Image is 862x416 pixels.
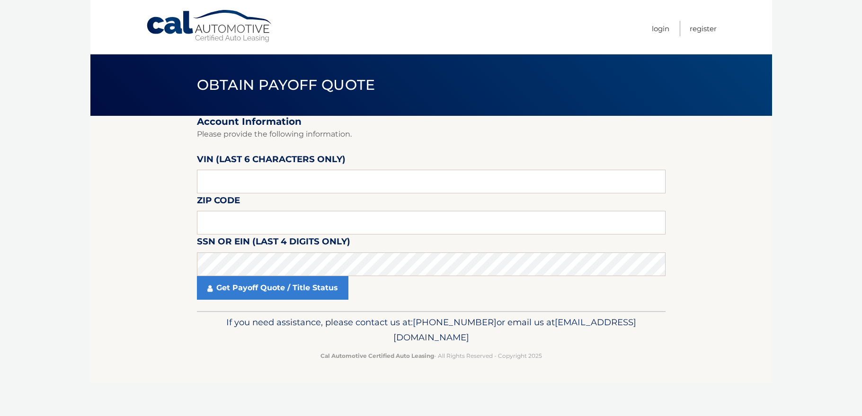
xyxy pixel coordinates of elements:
[197,116,666,128] h2: Account Information
[197,234,350,252] label: SSN or EIN (last 4 digits only)
[197,193,240,211] label: Zip Code
[197,128,666,141] p: Please provide the following information.
[197,152,346,170] label: VIN (last 6 characters only)
[197,76,375,94] span: Obtain Payoff Quote
[690,21,717,36] a: Register
[652,21,669,36] a: Login
[197,276,348,300] a: Get Payoff Quote / Title Status
[203,315,659,345] p: If you need assistance, please contact us at: or email us at
[413,317,497,328] span: [PHONE_NUMBER]
[146,9,274,43] a: Cal Automotive
[320,352,434,359] strong: Cal Automotive Certified Auto Leasing
[203,351,659,361] p: - All Rights Reserved - Copyright 2025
